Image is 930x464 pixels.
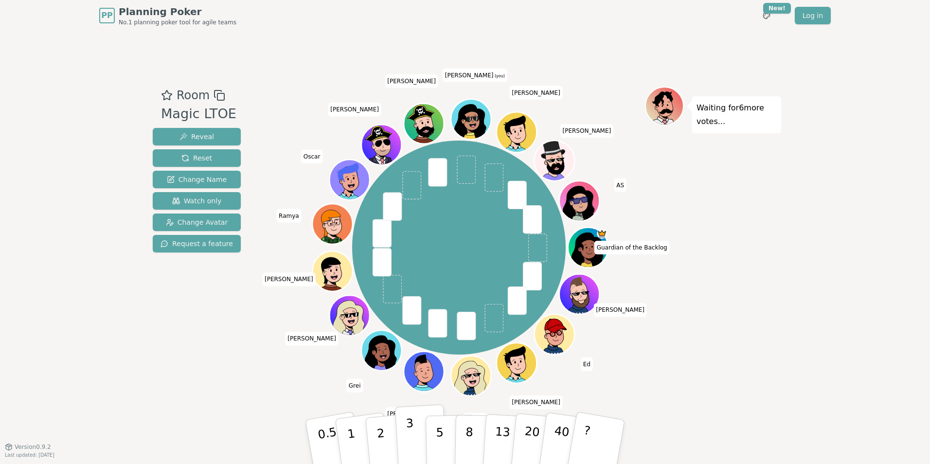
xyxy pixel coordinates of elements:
span: Reveal [179,132,214,142]
span: Click to change your name [346,379,363,393]
button: Request a feature [153,235,241,252]
button: Change Name [153,171,241,188]
span: Click to change your name [262,272,316,286]
span: Click to change your name [385,407,438,421]
button: Click to change your avatar [452,100,490,138]
span: Click to change your name [509,86,563,100]
button: Change Avatar [153,214,241,231]
button: Reveal [153,128,241,145]
span: Watch only [172,196,222,206]
span: Change Name [167,175,227,184]
span: Last updated: [DATE] [5,452,54,458]
span: Request a feature [161,239,233,249]
span: Click to change your name [301,150,323,163]
span: Planning Poker [119,5,236,18]
span: Click to change your name [443,69,507,82]
span: Click to change your name [509,395,563,409]
span: Click to change your name [276,209,302,223]
span: Click to change your name [594,241,670,254]
span: PP [101,10,112,21]
span: Click to change your name [463,413,487,427]
span: Click to change your name [285,332,339,345]
div: New! [763,3,791,14]
span: Reset [181,153,212,163]
span: Click to change your name [581,357,593,371]
button: New! [758,7,775,24]
span: Guardian of the Backlog is the host [597,229,607,239]
a: Log in [795,7,831,24]
button: Version0.9.2 [5,443,51,451]
p: Waiting for 6 more votes... [697,101,776,128]
button: Add as favourite [161,87,173,104]
span: No.1 planning poker tool for agile teams [119,18,236,26]
a: PPPlanning PokerNo.1 planning poker tool for agile teams [99,5,236,26]
span: Click to change your name [614,178,626,192]
span: Version 0.9.2 [15,443,51,451]
span: Click to change your name [560,124,614,138]
span: Click to change your name [328,103,381,116]
span: Click to change your name [593,303,647,317]
span: Room [177,87,210,104]
span: Click to change your name [385,74,438,88]
button: Watch only [153,192,241,210]
span: (you) [493,74,505,78]
span: Change Avatar [166,217,228,227]
button: Reset [153,149,241,167]
div: Magic LTOE [161,104,236,124]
